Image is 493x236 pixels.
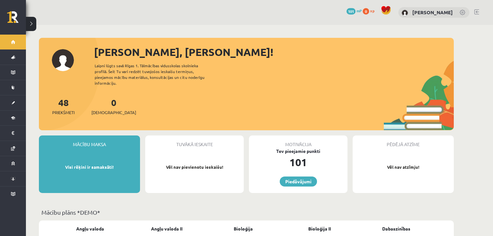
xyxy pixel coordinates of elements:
div: Motivācija [249,135,347,148]
div: Pēdējā atzīme [353,135,454,148]
div: Tev pieejamie punkti [249,148,347,155]
a: Angļu valoda [76,225,104,232]
a: 101 mP [346,8,362,13]
span: Priekšmeti [52,109,75,116]
p: Vēl nav atzīmju! [356,164,451,170]
img: Markuss Cīrulis [402,10,408,16]
p: Mācību plāns *DEMO* [41,208,451,217]
span: xp [370,8,374,13]
span: 0 [363,8,369,15]
a: 0[DEMOGRAPHIC_DATA] [91,97,136,116]
span: 101 [346,8,356,15]
a: Bioloģija II [308,225,331,232]
p: Visi rēķini ir samaksāti! [42,164,137,170]
span: [DEMOGRAPHIC_DATA] [91,109,136,116]
div: Laipni lūgts savā Rīgas 1. Tālmācības vidusskolas skolnieka profilā. Šeit Tu vari redzēt tuvojošo... [95,63,216,86]
div: Mācību maksa [39,135,140,148]
a: 48Priekšmeti [52,97,75,116]
span: mP [357,8,362,13]
a: Dabaszinības [382,225,410,232]
a: Piedāvājumi [280,177,317,187]
div: Tuvākā ieskaite [145,135,244,148]
a: Angļu valoda II [151,225,182,232]
a: [PERSON_NAME] [412,9,453,16]
div: [PERSON_NAME], [PERSON_NAME]! [94,44,454,60]
a: Rīgas 1. Tālmācības vidusskola [7,11,26,27]
a: 0 xp [363,8,378,13]
a: Bioloģija [234,225,253,232]
div: 101 [249,155,347,170]
p: Vēl nav pievienotu ieskaišu! [148,164,241,170]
